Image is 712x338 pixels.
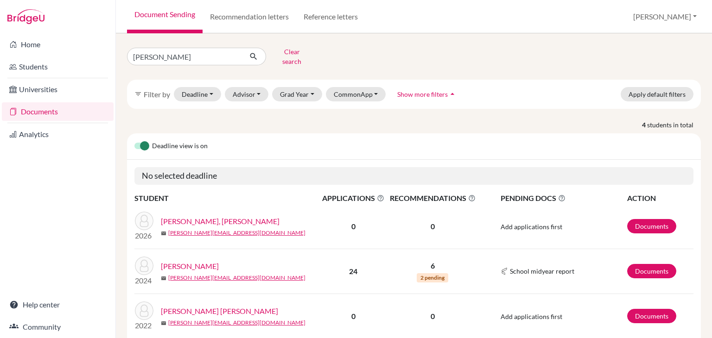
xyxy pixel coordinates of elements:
[134,90,142,98] i: filter_list
[7,9,44,24] img: Bridge-U
[629,8,701,25] button: [PERSON_NAME]
[152,141,208,152] span: Deadline view is on
[161,275,166,281] span: mail
[134,192,320,204] th: STUDENT
[326,87,386,101] button: CommonApp
[621,87,693,101] button: Apply default filters
[161,320,166,326] span: mail
[2,318,114,336] a: Community
[501,193,626,204] span: PENDING DOCS
[627,264,676,278] a: Documents
[417,273,448,282] span: 2 pending
[2,125,114,144] a: Analytics
[266,44,318,69] button: Clear search
[647,120,701,130] span: students in total
[168,319,305,327] a: [PERSON_NAME][EMAIL_ADDRESS][DOMAIN_NAME]
[135,257,153,275] img: Salgado, Xavier
[320,193,386,204] span: APPLICATIONS
[127,48,242,65] input: Find student by name...
[134,167,693,185] h5: No selected deadline
[2,35,114,54] a: Home
[627,219,676,233] a: Documents
[642,120,647,130] strong: 4
[225,87,269,101] button: Advisor
[349,267,357,275] b: 24
[627,192,693,204] th: ACTION
[501,268,508,275] img: Common App logo
[351,312,356,320] b: 0
[161,231,166,236] span: mail
[2,102,114,121] a: Documents
[387,311,478,322] p: 0
[627,309,676,323] a: Documents
[161,216,280,227] a: [PERSON_NAME], [PERSON_NAME]
[161,261,219,272] a: [PERSON_NAME]
[501,313,562,320] span: Add applications first
[351,222,356,231] b: 0
[135,301,153,320] img: Salgado Corletto, Eugenio
[387,193,478,204] span: RECOMMENDATIONS
[272,87,322,101] button: Grad Year
[174,87,221,101] button: Deadline
[389,87,465,101] button: Show more filtersarrow_drop_up
[135,320,153,331] p: 2022
[448,89,457,99] i: arrow_drop_up
[135,275,153,286] p: 2024
[397,90,448,98] span: Show more filters
[510,266,574,276] span: School midyear report
[161,306,278,317] a: [PERSON_NAME] [PERSON_NAME]
[2,295,114,314] a: Help center
[144,90,170,99] span: Filter by
[2,57,114,76] a: Students
[135,212,153,230] img: Ariel, Salgado Corletto
[501,223,562,231] span: Add applications first
[168,274,305,282] a: [PERSON_NAME][EMAIL_ADDRESS][DOMAIN_NAME]
[387,260,478,271] p: 6
[168,229,305,237] a: [PERSON_NAME][EMAIL_ADDRESS][DOMAIN_NAME]
[135,230,153,241] p: 2026
[2,80,114,99] a: Universities
[387,221,478,232] p: 0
